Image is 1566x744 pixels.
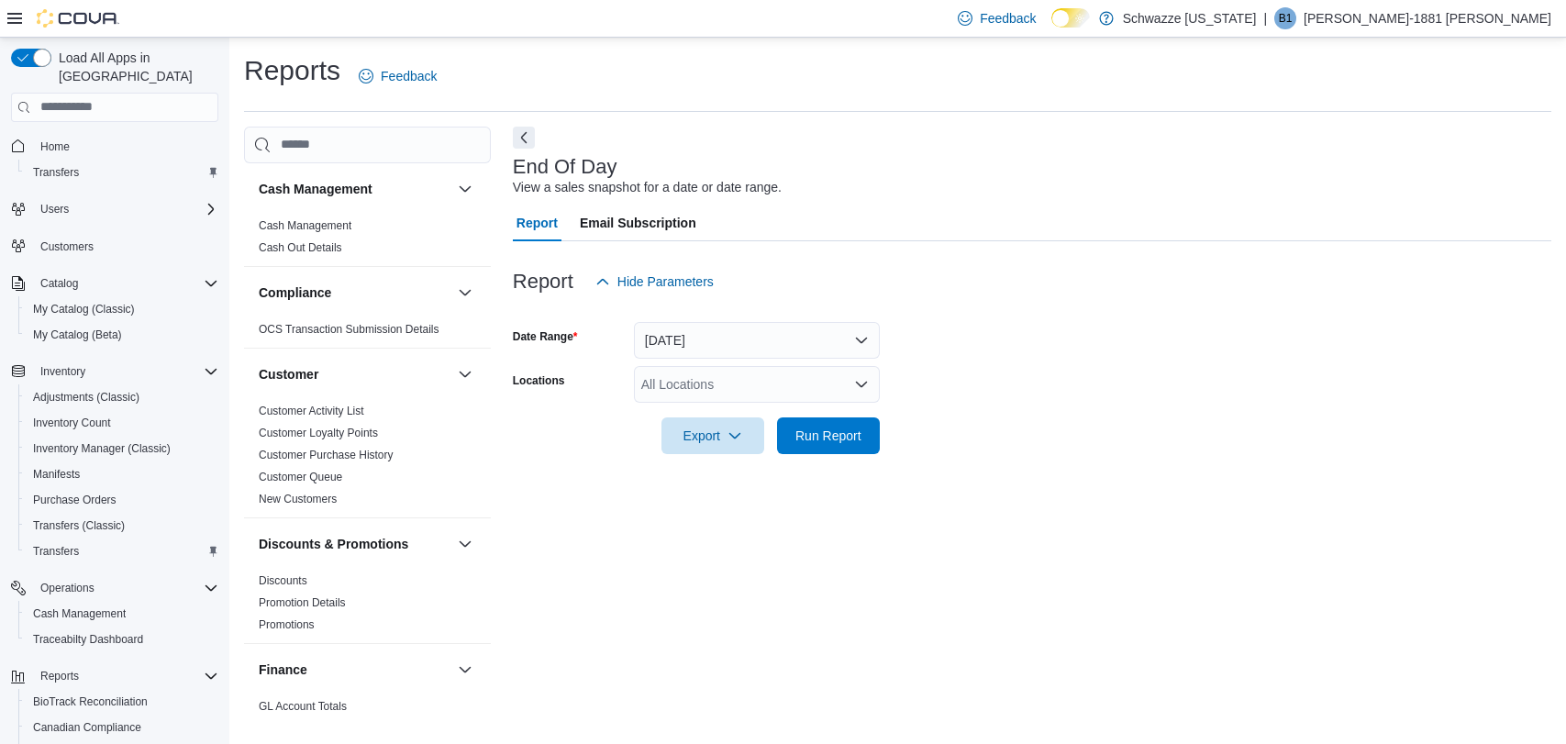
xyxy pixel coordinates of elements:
span: Catalog [40,276,78,291]
span: Manifests [33,467,80,482]
span: Customer Activity List [259,404,364,418]
button: Customers [4,233,226,260]
button: My Catalog (Beta) [18,322,226,348]
a: Adjustments (Classic) [26,386,147,408]
a: Inventory Count [26,412,118,434]
a: Manifests [26,463,87,485]
span: Cash Out Details [259,240,342,255]
button: Cash Management [18,601,226,627]
h3: Cash Management [259,180,372,198]
h3: Compliance [259,283,331,302]
button: Users [33,198,76,220]
button: Operations [4,575,226,601]
span: Cash Management [26,603,218,625]
span: Adjustments (Classic) [26,386,218,408]
span: Traceabilty Dashboard [33,632,143,647]
a: Transfers (Classic) [26,515,132,537]
h3: Report [513,271,573,293]
a: My Catalog (Beta) [26,324,129,346]
button: Home [4,133,226,160]
button: [DATE] [634,322,880,359]
span: New Customers [259,492,337,506]
span: B1 [1279,7,1293,29]
button: Transfers [18,539,226,564]
a: Promotion Details [259,596,346,609]
button: Reports [33,665,86,687]
span: Inventory Count [26,412,218,434]
a: Feedback [351,58,444,94]
a: Cash Out Details [259,241,342,254]
button: My Catalog (Classic) [18,296,226,322]
span: Customer Purchase History [259,448,394,462]
span: Home [40,139,70,154]
span: Email Subscription [580,205,696,241]
button: Operations [33,577,102,599]
h3: Customer [259,365,318,383]
span: Run Report [795,427,861,445]
span: Feedback [980,9,1036,28]
span: Transfers (Classic) [26,515,218,537]
a: Customer Queue [259,471,342,483]
span: OCS Transaction Submission Details [259,322,439,337]
a: Cash Management [259,219,351,232]
span: BioTrack Reconciliation [33,694,148,709]
div: Discounts & Promotions [244,570,491,643]
a: OCS Transaction Submission Details [259,323,439,336]
button: Inventory Manager (Classic) [18,436,226,461]
span: Promotions [259,617,315,632]
a: Traceabilty Dashboard [26,628,150,650]
span: Users [40,202,69,217]
a: New Customers [259,493,337,505]
span: GL Account Totals [259,699,347,714]
button: Cash Management [454,178,476,200]
span: Reports [40,669,79,683]
span: Customers [40,239,94,254]
span: Inventory [33,361,218,383]
span: Transfers (Classic) [33,518,125,533]
div: Cash Management [244,215,491,266]
span: GL Transactions [259,721,339,736]
span: My Catalog (Beta) [26,324,218,346]
button: Traceabilty Dashboard [18,627,226,652]
button: Canadian Compliance [18,715,226,740]
button: Catalog [4,271,226,296]
button: Transfers [18,160,226,185]
button: Compliance [259,283,450,302]
button: Discounts & Promotions [259,535,450,553]
span: Hide Parameters [617,272,714,291]
input: Dark Mode [1051,8,1090,28]
a: Customer Loyalty Points [259,427,378,439]
a: Customers [33,236,101,258]
span: Transfers [26,161,218,183]
button: Open list of options [854,377,869,392]
button: Transfers (Classic) [18,513,226,539]
span: Purchase Orders [33,493,117,507]
div: Compliance [244,318,491,348]
span: Discounts [259,573,307,588]
h1: Reports [244,52,340,89]
button: Cash Management [259,180,450,198]
a: BioTrack Reconciliation [26,691,155,713]
button: Customer [454,363,476,385]
span: Report [516,205,558,241]
span: Customers [33,235,218,258]
span: Cash Management [33,606,126,621]
span: Feedback [381,67,437,85]
a: My Catalog (Classic) [26,298,142,320]
div: Customer [244,400,491,517]
button: Adjustments (Classic) [18,384,226,410]
p: Schwazze [US_STATE] [1123,7,1257,29]
button: Users [4,196,226,222]
span: Catalog [33,272,218,294]
h3: Discounts & Promotions [259,535,408,553]
p: | [1263,7,1267,29]
span: Transfers [33,165,79,180]
span: Home [33,135,218,158]
button: Catalog [33,272,85,294]
button: Finance [259,661,450,679]
a: Canadian Compliance [26,716,149,738]
a: Promotions [259,618,315,631]
span: Purchase Orders [26,489,218,511]
a: GL Account Totals [259,700,347,713]
span: Manifests [26,463,218,485]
